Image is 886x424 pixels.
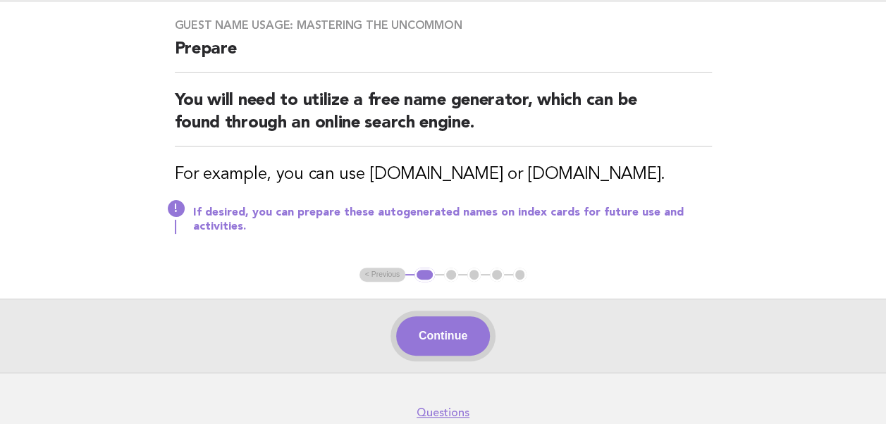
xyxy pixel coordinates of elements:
[175,38,712,73] h2: Prepare
[193,206,712,234] p: If desired, you can prepare these autogenerated names on index cards for future use and activities.
[396,316,490,356] button: Continue
[175,89,712,146] h2: You will need to utilize a free name generator, which can be found through an online search engine.
[175,18,712,32] h3: Guest name usage: Mastering the uncommon
[417,406,469,420] a: Questions
[414,268,435,282] button: 1
[175,163,712,186] h3: For example, you can use [DOMAIN_NAME] or [DOMAIN_NAME].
